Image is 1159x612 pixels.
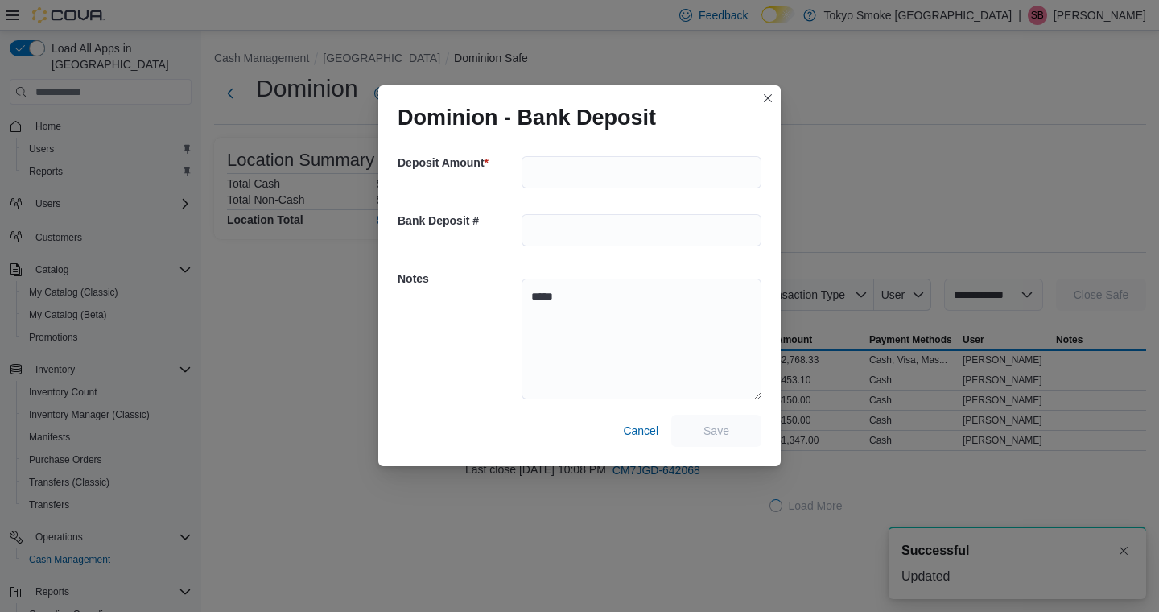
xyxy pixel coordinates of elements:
span: Save [703,423,729,439]
button: Save [671,415,761,447]
h5: Bank Deposit # [398,205,518,237]
h1: Dominion - Bank Deposit [398,105,656,130]
h5: Notes [398,263,518,295]
button: Cancel [617,415,665,447]
button: Closes this modal window [758,89,777,108]
h5: Deposit Amount [398,147,518,179]
span: Cancel [623,423,658,439]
